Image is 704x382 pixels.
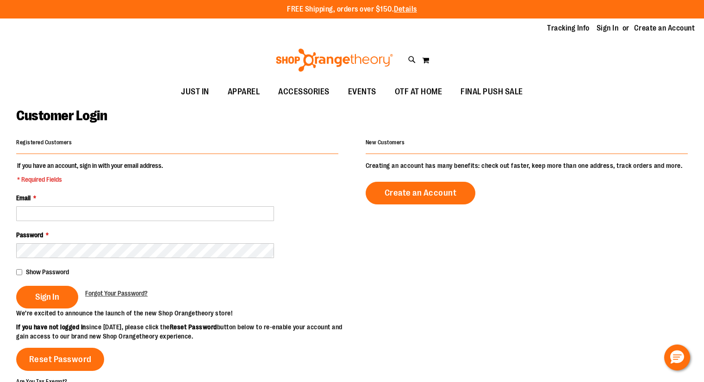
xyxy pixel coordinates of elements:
a: Create an Account [366,182,476,204]
legend: If you have an account, sign in with your email address. [16,161,164,184]
strong: If you have not logged in [16,323,86,331]
strong: Reset Password [170,323,217,331]
button: Sign In [16,286,78,308]
a: EVENTS [339,81,386,103]
button: Hello, have a question? Let’s chat. [664,345,690,370]
strong: New Customers [366,139,405,146]
span: Reset Password [29,354,92,364]
span: OTF AT HOME [395,81,442,102]
p: since [DATE], please click the button below to re-enable your account and gain access to our bran... [16,322,352,341]
span: Customer Login [16,108,107,123]
a: Forgot Your Password? [85,289,148,298]
span: APPAREL [228,81,260,102]
span: Email [16,194,31,202]
p: FREE Shipping, orders over $150. [287,4,417,15]
a: Reset Password [16,348,104,371]
span: Forgot Your Password? [85,290,148,297]
a: Details [394,5,417,13]
span: ACCESSORIES [278,81,330,102]
span: EVENTS [348,81,376,102]
span: Password [16,231,43,239]
p: We’re excited to announce the launch of the new Shop Orangetheory store! [16,308,352,318]
a: OTF AT HOME [386,81,452,103]
span: JUST IN [181,81,209,102]
span: Create an Account [385,188,457,198]
a: APPAREL [218,81,269,103]
span: * Required Fields [17,175,163,184]
img: Shop Orangetheory [274,49,394,72]
span: Sign In [35,292,59,302]
a: Sign In [597,23,619,33]
p: Creating an account has many benefits: check out faster, keep more than one address, track orders... [366,161,688,170]
span: Show Password [26,268,69,276]
strong: Registered Customers [16,139,72,146]
a: Create an Account [634,23,695,33]
a: ACCESSORIES [269,81,339,103]
a: FINAL PUSH SALE [451,81,532,103]
a: JUST IN [172,81,218,103]
span: FINAL PUSH SALE [461,81,523,102]
a: Tracking Info [547,23,590,33]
